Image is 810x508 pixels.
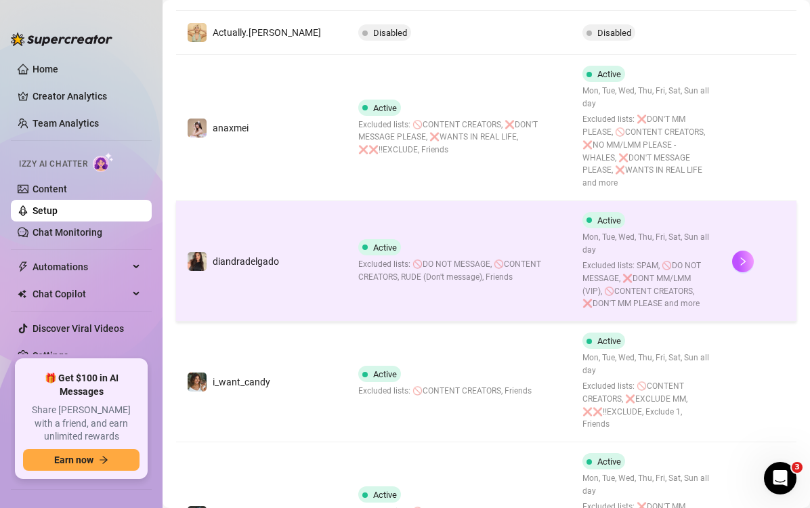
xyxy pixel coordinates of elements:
[213,27,321,38] span: Actually.[PERSON_NAME]
[33,256,129,278] span: Automations
[597,215,621,226] span: Active
[373,242,397,253] span: Active
[373,28,407,38] span: Disabled
[33,227,102,238] a: Chat Monitoring
[93,152,114,172] img: AI Chatter
[33,64,58,75] a: Home
[582,231,710,257] span: Mon, Tue, Wed, Thu, Fri, Sat, Sun all day
[358,385,532,398] span: Excluded lists: 🚫CONTENT CREATORS, Friends
[582,259,710,310] span: Excluded lists: SPAM, 🚫DO NOT MESSAGE, ❌DONT MM/LMM (VIP), 🚫CONTENT CREATORS, ❌DON'T MM PLEASE an...
[597,28,631,38] span: Disabled
[358,119,561,157] span: Excluded lists: 🚫CONTENT CREATORS, ❌DON'T MESSAGE PLEASE, ❌WANTS IN REAL LIFE, ❌❌!!EXCLUDE, Friends
[597,457,621,467] span: Active
[99,455,108,465] span: arrow-right
[732,251,754,272] button: right
[11,33,112,46] img: logo-BBDzfeDw.svg
[582,472,710,498] span: Mon, Tue, Wed, Thu, Fri, Sat, Sun all day
[33,350,68,361] a: Settings
[764,462,796,494] iframe: Intercom live chat
[582,113,710,190] span: Excluded lists: ❌DON'T MM PLEASE, 🚫CONTENT CREATORS, ❌NO MM/LMM PLEASE - WHALES, ❌DON'T MESSAGE P...
[33,85,141,107] a: Creator Analytics
[188,252,207,271] img: diandradelgado
[33,184,67,194] a: Content
[188,373,207,391] img: i_want_candy
[358,258,561,284] span: Excluded lists: 🚫DO NOT MESSAGE, 🚫CONTENT CREATORS, RUDE (Don't message), Friends
[373,490,397,500] span: Active
[373,369,397,379] span: Active
[213,123,249,133] span: anaxmei
[213,256,279,267] span: diandradelgado
[188,119,207,137] img: anaxmei
[33,205,58,216] a: Setup
[373,103,397,113] span: Active
[33,283,129,305] span: Chat Copilot
[33,118,99,129] a: Team Analytics
[738,257,748,266] span: right
[597,336,621,346] span: Active
[188,23,207,42] img: Actually.Maria
[582,85,710,110] span: Mon, Tue, Wed, Thu, Fri, Sat, Sun all day
[213,377,270,387] span: i_want_candy
[792,462,803,473] span: 3
[33,323,124,334] a: Discover Viral Videos
[582,380,710,431] span: Excluded lists: 🚫CONTENT CREATORS, ❌EXCLUDE MM, ❌❌!!EXCLUDE, Exclude 1, Friends
[18,261,28,272] span: thunderbolt
[582,352,710,377] span: Mon, Tue, Wed, Thu, Fri, Sat, Sun all day
[23,372,140,398] span: 🎁 Get $100 in AI Messages
[19,158,87,171] span: Izzy AI Chatter
[597,69,621,79] span: Active
[54,454,93,465] span: Earn now
[23,449,140,471] button: Earn nowarrow-right
[23,404,140,444] span: Share [PERSON_NAME] with a friend, and earn unlimited rewards
[18,289,26,299] img: Chat Copilot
